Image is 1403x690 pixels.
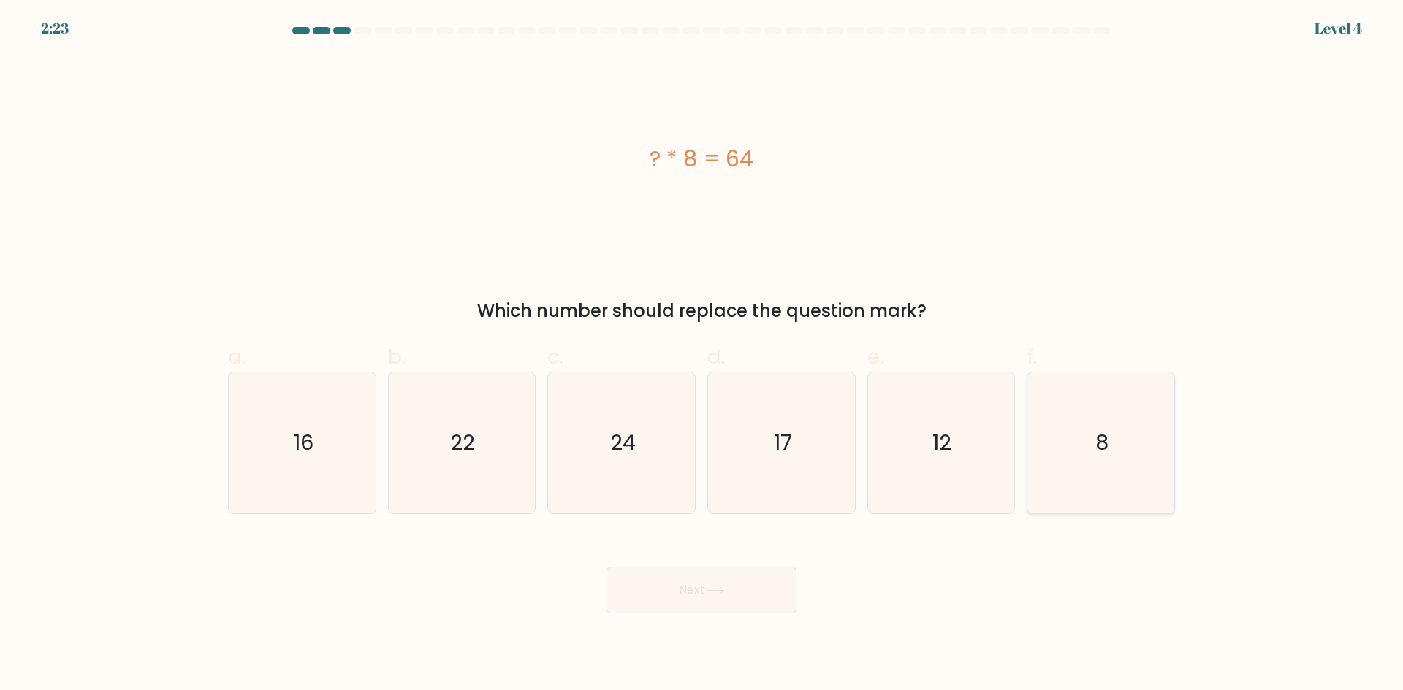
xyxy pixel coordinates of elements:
[41,18,69,39] div: 2:23
[933,428,952,457] text: 12
[867,342,883,371] span: e.
[1315,18,1362,39] div: Level 4
[774,428,792,457] text: 17
[707,342,725,371] span: d.
[547,342,563,371] span: c.
[294,428,313,457] text: 16
[451,428,476,457] text: 22
[228,142,1175,175] div: ? * 8 = 64
[237,298,1166,324] div: Which number should replace the question mark?
[228,342,246,371] span: a.
[1096,428,1109,457] text: 8
[610,428,636,457] text: 24
[1027,342,1037,371] span: f.
[388,342,406,371] span: b.
[607,567,796,613] button: Next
